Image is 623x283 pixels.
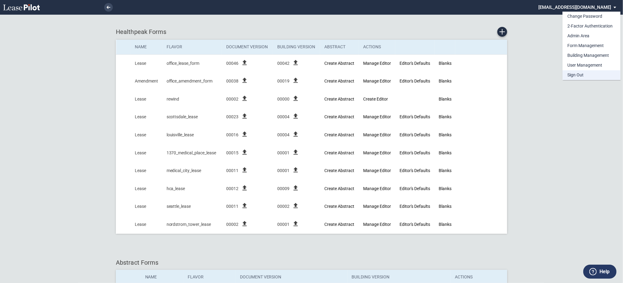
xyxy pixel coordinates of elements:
[567,62,602,68] div: User Management
[567,53,609,59] div: Building Management
[567,23,613,29] div: 2-Factor Authentication
[583,265,617,279] button: Help
[567,43,604,49] div: Form Management
[567,33,589,39] div: Admin Area
[567,72,584,78] div: Sign Out
[599,268,610,276] label: Help
[567,13,602,20] div: Change Password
